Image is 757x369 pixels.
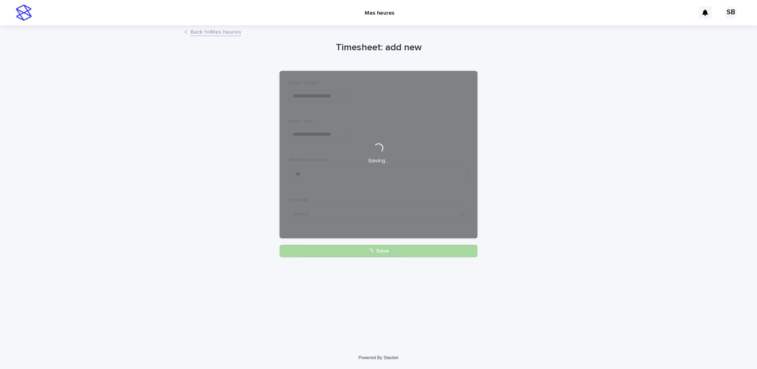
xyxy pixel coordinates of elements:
button: Save [280,245,477,257]
a: Back toMes heures [190,27,241,36]
div: SB [725,6,737,19]
p: Saving… [368,158,389,164]
a: Powered By Stacker [358,355,398,360]
span: Save [376,248,389,254]
h1: Timesheet: add new [280,42,477,53]
img: stacker-logo-s-only.png [16,5,32,21]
